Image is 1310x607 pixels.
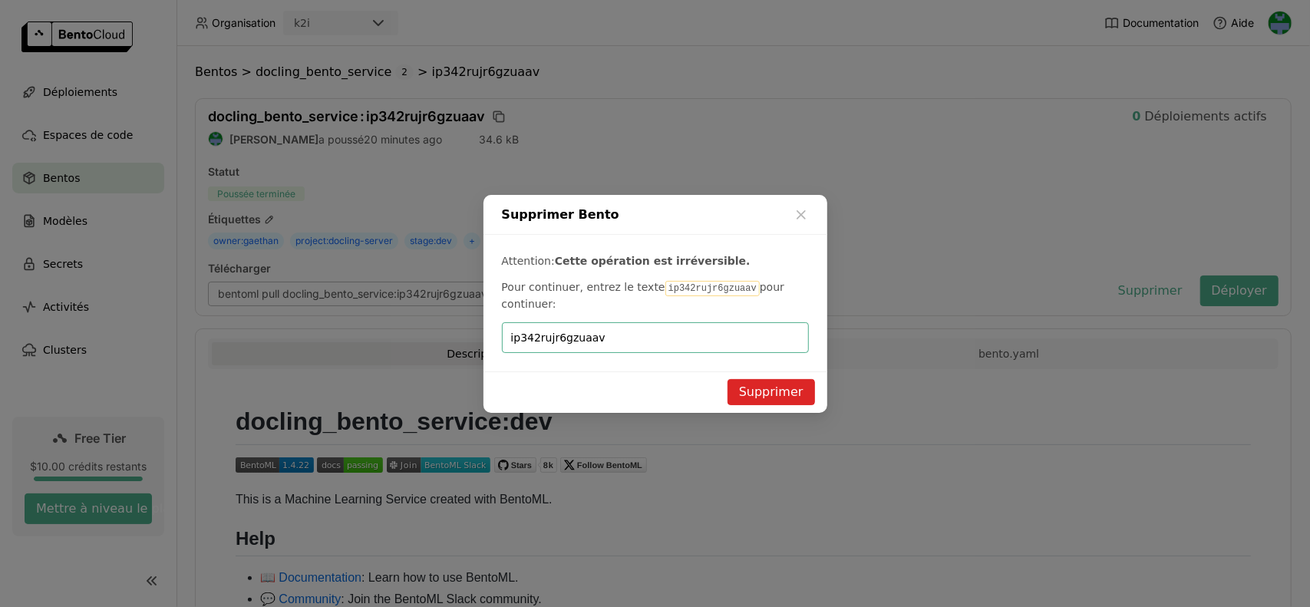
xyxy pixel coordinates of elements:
[728,379,815,405] button: Supprimer
[555,255,751,267] b: Cette opération est irréversible.
[502,255,555,267] span: Attention:
[665,281,760,296] code: ip342rujr6gzuaav
[483,195,827,413] div: dialog
[502,281,665,293] span: Pour continuer, entrez le texte
[483,195,827,235] div: Supprimer Bento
